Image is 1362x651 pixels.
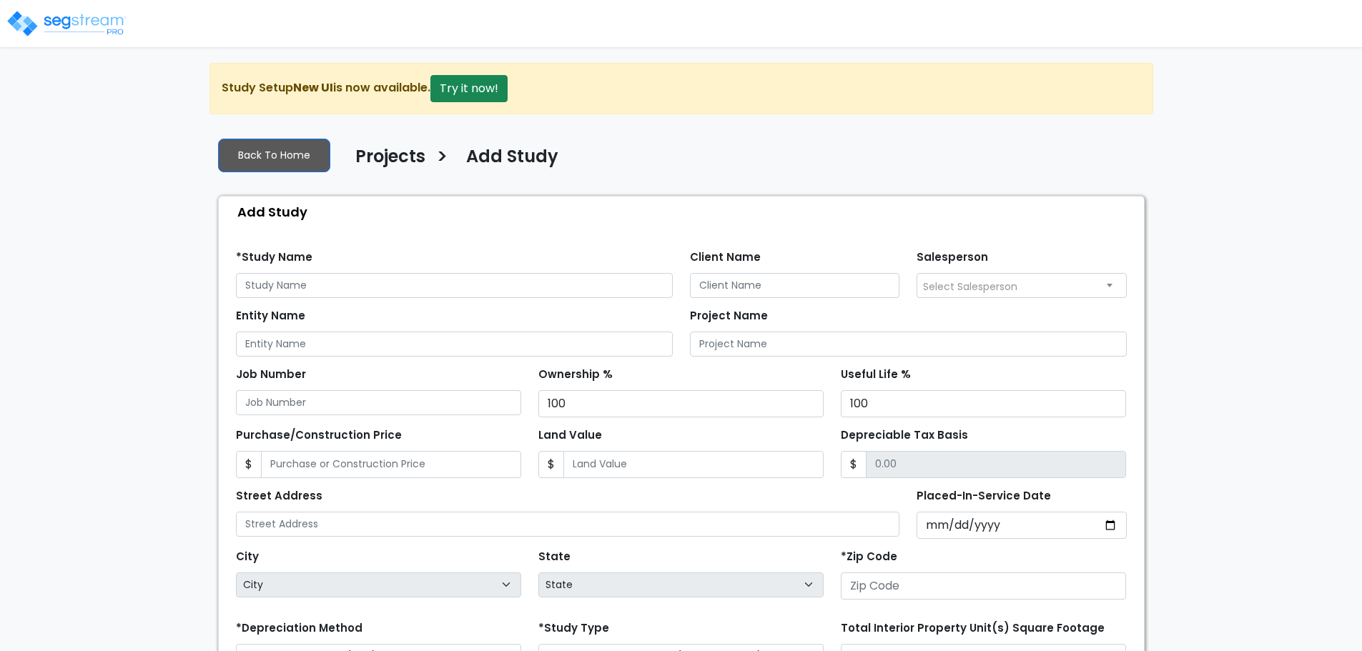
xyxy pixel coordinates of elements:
label: *Study Type [538,620,609,637]
h4: Projects [355,146,425,171]
img: logo_pro_r.png [6,9,127,38]
label: Street Address [236,488,322,505]
label: Placed-In-Service Date [917,488,1051,505]
label: Client Name [690,249,761,266]
label: *Depreciation Method [236,620,362,637]
label: State [538,549,571,565]
input: Project Name [690,332,1127,357]
h4: Add Study [466,146,558,171]
a: Back To Home [218,139,330,172]
input: Land Value [563,451,824,478]
label: *Study Name [236,249,312,266]
div: Study Setup is now available. [209,63,1153,114]
a: Projects [345,146,425,177]
label: *Zip Code [841,549,897,565]
label: Salesperson [917,249,988,266]
span: $ [236,451,262,478]
input: Street Address [236,512,900,537]
label: Total Interior Property Unit(s) Square Footage [841,620,1105,637]
label: Land Value [538,427,602,444]
input: Useful Life % [841,390,1126,417]
h3: > [436,145,448,173]
input: Job Number [236,390,521,415]
span: $ [841,451,867,478]
label: Depreciable Tax Basis [841,427,968,444]
label: Project Name [690,308,768,324]
label: Ownership % [538,367,613,383]
label: Job Number [236,367,306,383]
label: Purchase/Construction Price [236,427,402,444]
label: Entity Name [236,308,305,324]
input: Zip Code [841,572,1126,600]
strong: New UI [293,79,333,96]
input: Purchase or Construction Price [261,451,521,478]
span: Select Salesperson [923,279,1017,294]
input: Entity Name [236,332,673,357]
input: Ownership % [538,390,824,417]
label: City [236,549,259,565]
input: 0.00 [866,451,1126,478]
span: $ [538,451,564,478]
input: Study Name [236,273,673,298]
div: Add Study [226,197,1144,227]
input: Client Name [690,273,900,298]
label: Useful Life % [841,367,911,383]
button: Try it now! [430,75,508,102]
a: Add Study [455,146,558,177]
